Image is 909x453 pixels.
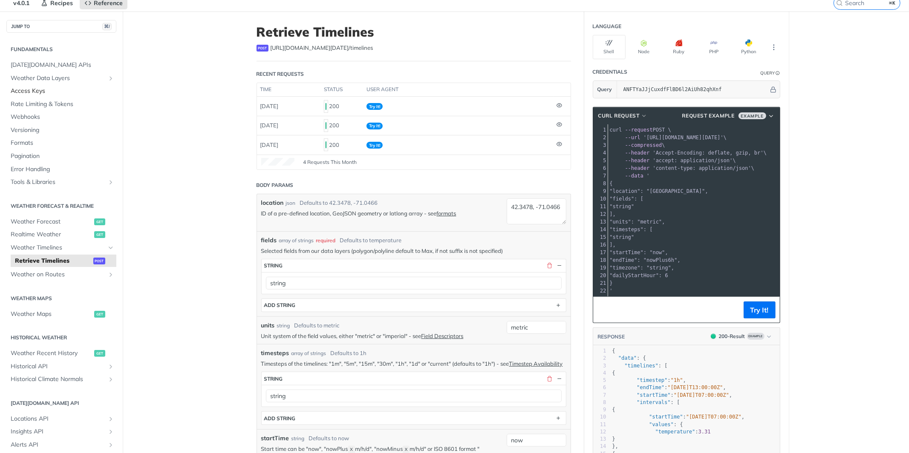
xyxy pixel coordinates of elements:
[593,421,606,428] div: 11
[674,392,729,398] span: "[DATE]T07:00:00Z"
[711,334,716,339] span: 200
[6,425,116,438] a: Insights APIShow subpages for Insights API
[11,126,114,135] span: Versioning
[593,35,626,59] button: Shell
[610,150,767,156] span: \
[6,111,116,123] a: Webhooks
[11,74,105,83] span: Weather Data Layers
[593,126,608,134] div: 1
[593,203,608,210] div: 11
[612,399,680,405] span: : [
[11,349,92,358] span: Weather Recent History
[593,210,608,218] div: 12
[739,112,766,119] span: Example
[11,230,92,239] span: Realtime Weather
[610,165,755,171] span: \
[262,412,566,424] button: ADD string
[663,35,695,59] button: Ruby
[326,141,326,148] span: 200
[6,176,116,189] a: Tools & LibrariesShow subpages for Tools & Libraries
[593,287,608,295] div: 22
[593,279,608,287] div: 21
[593,134,608,141] div: 2
[761,70,780,76] div: QueryInformation
[698,429,711,435] span: 3.31
[6,308,116,321] a: Weather Mapsget
[593,180,608,187] div: 8
[257,83,321,97] th: time
[93,258,105,264] span: post
[593,256,608,264] div: 18
[610,257,681,263] span: "endTime": "nowPlus6h",
[610,142,665,148] span: \
[11,100,114,109] span: Rate Limiting & Tokens
[107,376,114,383] button: Show subpages for Historical Climate Normals
[11,415,105,423] span: Locations API
[612,304,623,316] button: Clear Example
[625,135,641,140] span: --url
[612,384,726,390] span: : ,
[637,392,670,398] span: "startTime"
[769,85,778,94] button: Hide
[619,81,769,98] input: apikey
[257,24,571,40] h1: Retrieve Timelines
[612,436,615,442] span: }
[11,165,114,174] span: Error Handling
[593,272,608,279] div: 20
[612,443,619,449] span: },
[261,332,502,340] p: Unit system of the field values, either "metric" or "imperial" - see
[610,181,613,186] span: {
[326,122,326,129] span: 200
[610,211,616,217] span: ],
[15,257,91,265] span: Retrieve Timelines
[593,428,606,436] div: 12
[593,355,606,362] div: 2
[747,333,765,340] span: Example
[668,384,723,390] span: "[DATE]T13:00:00Z"
[610,242,616,248] span: ],
[309,434,349,443] div: Defaults to now
[262,299,566,312] button: ADD string
[653,150,764,156] span: 'Accept-Encoding: deflate, gzip, br'
[364,83,554,97] th: user agent
[637,399,670,405] span: "intervals"
[107,442,114,448] button: Show subpages for Alerts API
[593,370,606,377] div: 4
[612,407,615,413] span: {
[593,443,606,450] div: 14
[625,165,650,171] span: --header
[593,264,608,272] div: 19
[612,392,733,398] span: : ,
[624,363,658,369] span: "timelines"
[94,218,105,225] span: get
[628,35,661,59] button: Node
[11,362,105,371] span: Historical API
[610,249,668,255] span: "startTime": "now",
[261,236,277,245] span: fields
[625,127,653,133] span: --request
[303,158,357,166] span: 4 Requests This Month
[264,376,283,382] div: string
[593,362,606,370] div: 3
[507,198,566,224] textarea: 42.3478, -71.0466
[11,113,114,121] span: Webhooks
[11,178,105,186] span: Tools & Libraries
[264,415,296,421] div: ADD string
[593,392,606,399] div: 7
[612,377,687,383] span: : ,
[686,414,742,420] span: "[DATE]T07:00:00Z"
[593,172,608,180] div: 7
[761,70,775,76] div: Query
[612,348,615,354] span: {
[421,333,464,339] a: Field Descriptors
[6,137,116,149] a: Formats
[593,157,608,164] div: 5
[366,103,383,110] span: Try It!
[593,218,608,226] div: 13
[593,187,608,195] div: 9
[649,421,674,427] span: "values"
[340,236,402,245] div: Defaults to temperature
[11,218,92,226] span: Weather Forecast
[6,215,116,228] a: Weather Forecastget
[107,271,114,278] button: Show subpages for Weather on Routes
